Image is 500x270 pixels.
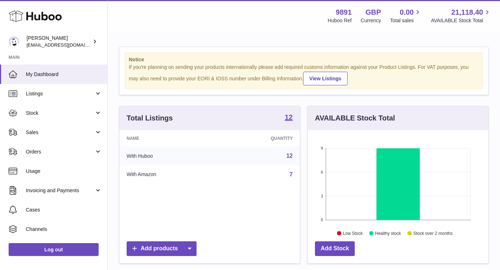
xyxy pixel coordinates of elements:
td: With Amazon [119,165,218,184]
span: Listings [26,90,94,97]
strong: Notice [129,56,479,63]
span: Total sales [390,17,422,24]
div: If you're planning on sending your products internationally please add required customs informati... [129,64,479,85]
a: 12 [285,114,293,122]
span: My Dashboard [26,71,102,78]
text: Low Stock [343,231,363,236]
div: Huboo Ref [328,17,352,24]
text: Healthy stock [375,231,401,236]
text: Stock over 2 months [413,231,452,236]
h3: AVAILABLE Stock Total [315,113,395,123]
text: 6 [321,170,323,174]
td: With Huboo [119,147,218,165]
span: [EMAIL_ADDRESS][DOMAIN_NAME] [27,42,105,48]
text: 0 [321,218,323,222]
a: Add Stock [315,241,355,256]
a: Log out [9,243,99,256]
text: 3 [321,194,323,198]
text: 9 [321,146,323,150]
strong: 12 [285,114,293,121]
span: Sales [26,129,94,136]
div: Currency [361,17,381,24]
strong: 9891 [336,8,352,17]
span: Cases [26,207,102,213]
img: ro@thebitterclub.co.uk [9,36,19,47]
span: Stock [26,110,94,117]
div: [PERSON_NAME] [27,35,91,48]
a: View Listings [303,72,347,85]
span: Channels [26,226,102,233]
strong: GBP [365,8,381,17]
th: Quantity [218,130,300,147]
a: Add products [127,241,197,256]
span: Usage [26,168,102,175]
a: 21,118.40 AVAILABLE Stock Total [431,8,491,24]
span: Orders [26,148,94,155]
span: AVAILABLE Stock Total [431,17,491,24]
span: Invoicing and Payments [26,187,94,194]
a: 0.00 Total sales [390,8,422,24]
a: 7 [289,171,293,177]
span: 21,118.40 [451,8,483,17]
a: 12 [286,153,293,159]
h3: Total Listings [127,113,173,123]
th: Name [119,130,218,147]
span: 0.00 [400,8,414,17]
